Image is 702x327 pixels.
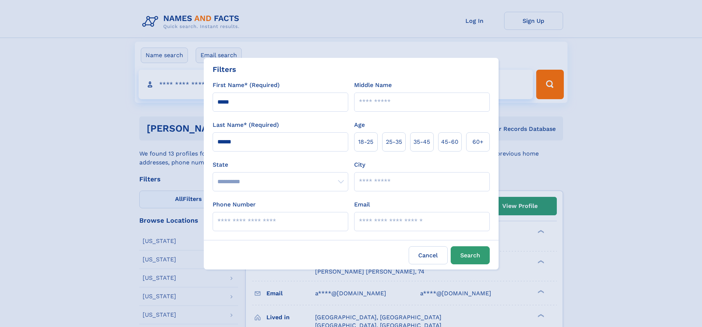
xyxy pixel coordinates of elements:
label: Cancel [409,246,448,264]
label: Age [354,121,365,129]
label: City [354,160,365,169]
span: 25‑35 [386,138,402,146]
label: Middle Name [354,81,392,90]
span: 35‑45 [413,138,430,146]
label: State [213,160,348,169]
label: First Name* (Required) [213,81,280,90]
label: Phone Number [213,200,256,209]
label: Last Name* (Required) [213,121,279,129]
span: 18‑25 [358,138,373,146]
span: 60+ [472,138,483,146]
label: Email [354,200,370,209]
div: Filters [213,64,236,75]
button: Search [451,246,490,264]
span: 45‑60 [441,138,458,146]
